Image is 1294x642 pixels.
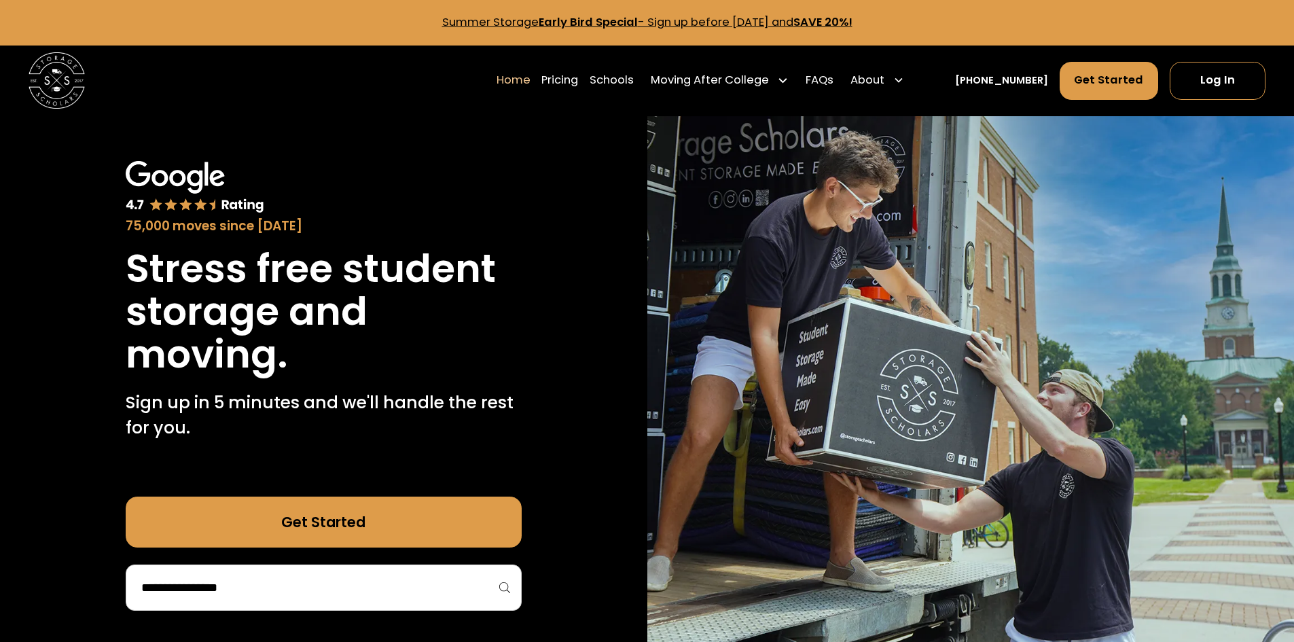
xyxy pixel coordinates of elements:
[541,60,578,100] a: Pricing
[850,72,884,89] div: About
[1060,62,1159,100] a: Get Started
[126,247,522,376] h1: Stress free student storage and moving.
[590,60,634,100] a: Schools
[497,60,531,100] a: Home
[126,497,522,548] a: Get Started
[29,52,85,109] img: Storage Scholars main logo
[645,60,795,100] div: Moving After College
[126,390,522,441] p: Sign up in 5 minutes and we'll handle the rest for you.
[793,14,852,30] strong: SAVE 20%!
[955,73,1048,88] a: [PHONE_NUMBER]
[539,14,638,30] strong: Early Bird Special
[845,60,910,100] div: About
[1170,62,1265,100] a: Log In
[651,72,769,89] div: Moving After College
[126,217,522,236] div: 75,000 moves since [DATE]
[442,14,852,30] a: Summer StorageEarly Bird Special- Sign up before [DATE] andSAVE 20%!
[126,161,264,214] img: Google 4.7 star rating
[806,60,833,100] a: FAQs
[29,52,85,109] a: home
